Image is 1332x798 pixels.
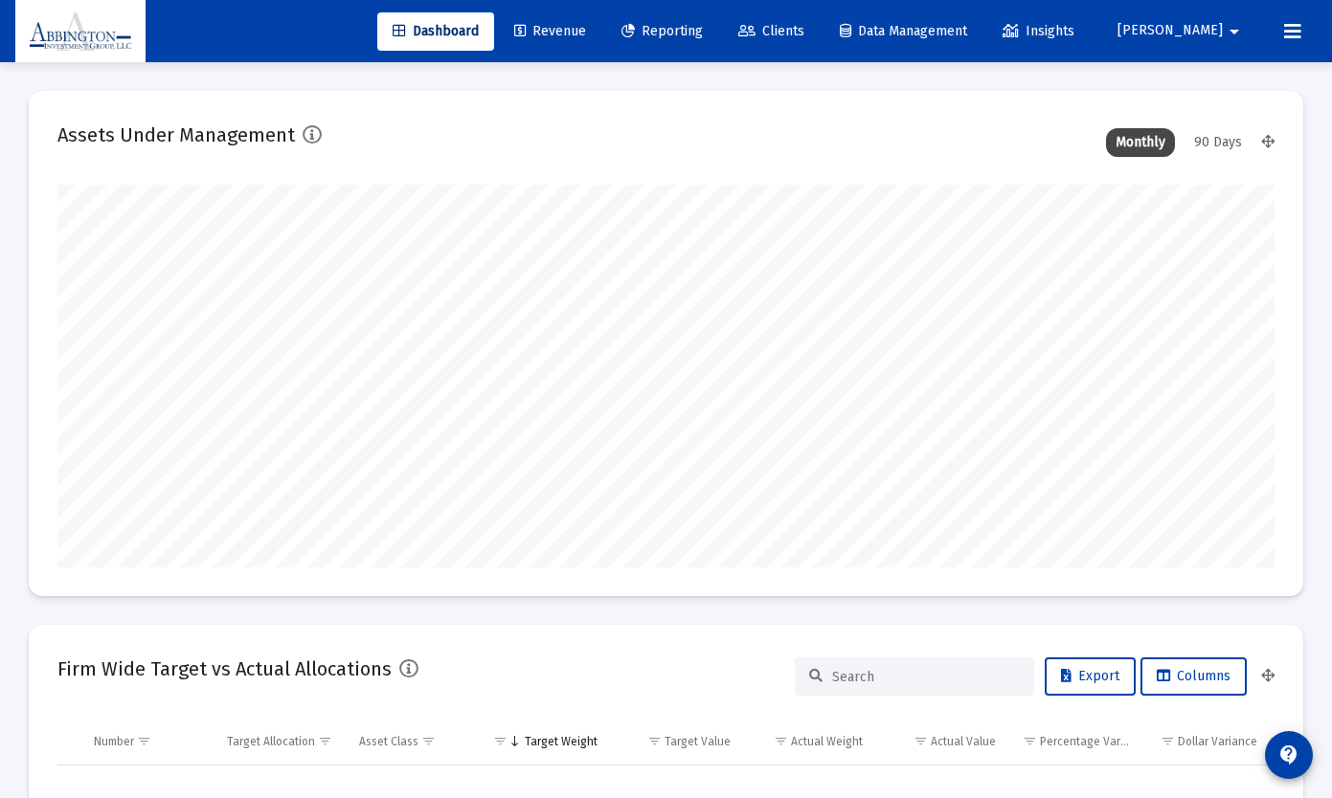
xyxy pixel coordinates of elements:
a: Clients [723,12,820,51]
div: 90 Days [1185,128,1252,157]
span: Show filter options for column 'Number' [137,734,151,748]
span: Show filter options for column 'Dollar Variance' [1161,734,1175,748]
span: Show filter options for column 'Actual Weight' [774,734,788,748]
span: Dashboard [393,23,479,39]
td: Column Asset Class [346,719,479,765]
button: Columns [1140,657,1247,696]
span: Show filter options for column 'Target Allocation' [318,734,332,748]
span: Show filter options for column 'Asset Class' [421,734,436,748]
mat-icon: arrow_drop_down [1223,12,1246,51]
div: Asset Class [359,734,418,749]
span: Export [1061,668,1119,684]
h2: Assets Under Management [57,120,295,150]
div: Target Weight [525,734,598,749]
div: Target Value [665,734,731,749]
td: Column Actual Value [876,719,1009,765]
span: Show filter options for column 'Percentage Variance' [1023,734,1037,748]
span: Reporting [621,23,703,39]
span: Revenue [514,23,586,39]
span: Columns [1157,668,1230,684]
span: Show filter options for column 'Target Value' [647,734,662,748]
a: Reporting [606,12,718,51]
span: Clients [738,23,804,39]
div: Dollar Variance [1178,734,1257,749]
td: Column Target Allocation [214,719,347,765]
div: Target Allocation [227,734,315,749]
mat-icon: contact_support [1277,743,1300,766]
h2: Firm Wide Target vs Actual Allocations [57,654,392,684]
a: Dashboard [377,12,494,51]
input: Search [832,669,1020,685]
td: Column Dollar Variance [1141,719,1275,765]
a: Insights [987,12,1090,51]
span: Show filter options for column 'Actual Value' [914,734,928,748]
span: Show filter options for column 'Target Weight' [493,734,508,748]
td: Column Number [80,719,214,765]
a: Revenue [499,12,601,51]
button: Export [1045,657,1136,696]
div: Actual Weight [791,734,863,749]
td: Column Actual Weight [744,719,877,765]
td: Column Target Value [611,719,744,765]
span: Data Management [840,23,967,39]
div: Number [94,734,134,749]
div: Monthly [1106,128,1175,157]
a: Data Management [824,12,982,51]
span: Insights [1003,23,1074,39]
td: Column Target Weight [479,719,612,765]
td: Column Percentage Variance [1009,719,1142,765]
div: Percentage Variance [1040,734,1130,749]
button: [PERSON_NAME] [1095,11,1269,50]
span: [PERSON_NAME] [1118,23,1223,39]
img: Dashboard [30,12,131,51]
div: Actual Value [931,734,996,749]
